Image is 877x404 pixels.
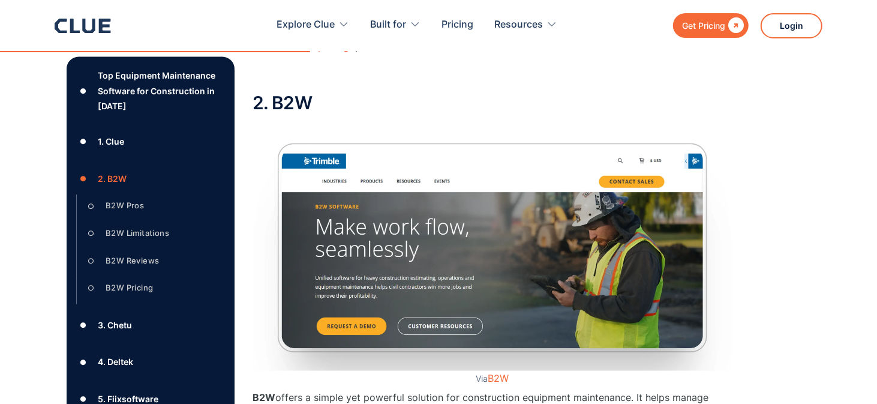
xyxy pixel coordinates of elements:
[318,40,349,52] a: pricing
[84,279,216,297] a: ○B2W Pricing
[84,197,216,215] a: ○B2W Pros
[98,318,132,333] div: 3. Chetu
[84,197,98,215] div: ○
[84,252,98,270] div: ○
[441,6,473,44] a: Pricing
[84,225,216,243] a: ○B2W Limitations
[84,279,98,297] div: ○
[106,226,169,241] div: B2W Limitations
[98,171,127,186] div: 2. B2W
[682,18,725,33] div: Get Pricing
[76,133,225,151] a: ●1. Clue
[106,280,153,295] div: B2W Pricing
[370,6,406,44] div: Built for
[76,353,225,371] a: ●4. Deltek
[253,66,732,81] p: ‍
[76,170,91,188] div: ●
[76,316,225,334] a: ●3. Chetu
[76,133,91,151] div: ●
[494,6,557,44] div: Resources
[98,354,133,369] div: 4. Deltek
[84,252,216,270] a: ○B2W Reviews
[106,253,159,268] div: B2W Reviews
[76,316,91,334] div: ●
[76,68,225,113] a: ●Top Equipment Maintenance Software for Construction in [DATE]
[253,374,732,385] figcaption: Via
[76,82,91,100] div: ●
[253,392,275,404] strong: B2W
[106,198,144,213] div: B2W Pros
[494,6,543,44] div: Resources
[725,18,744,33] div: 
[277,6,335,44] div: Explore Clue
[76,353,91,371] div: ●
[673,13,749,38] a: Get Pricing
[84,225,98,243] div: ○
[98,68,225,113] div: Top Equipment Maintenance Software for Construction in [DATE]
[277,6,349,44] div: Explore Clue
[370,6,421,44] div: Built for
[488,373,509,385] a: B2W
[98,134,124,149] div: 1. Clue
[761,13,822,38] a: Login
[253,93,732,113] h2: 2. B2W
[76,170,225,188] a: ●2. B2W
